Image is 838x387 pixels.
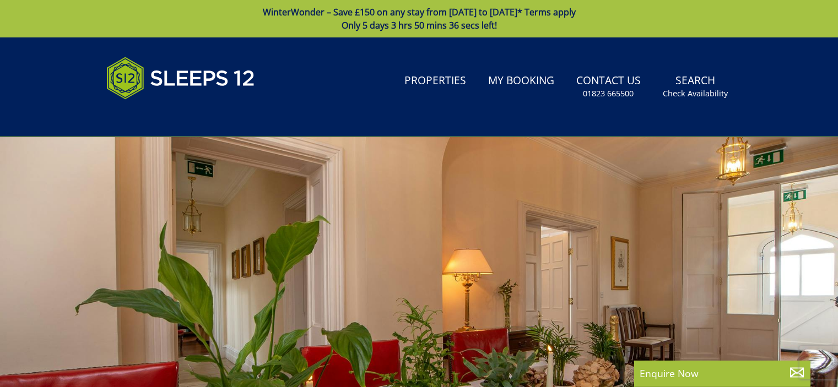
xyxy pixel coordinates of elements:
[572,69,645,105] a: Contact Us01823 665500
[400,69,471,94] a: Properties
[342,19,497,31] span: Only 5 days 3 hrs 50 mins 36 secs left!
[663,88,728,99] small: Check Availability
[101,112,217,122] iframe: Customer reviews powered by Trustpilot
[640,366,805,380] p: Enquire Now
[583,88,634,99] small: 01823 665500
[484,69,559,94] a: My Booking
[658,69,732,105] a: SearchCheck Availability
[106,51,255,106] img: Sleeps 12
